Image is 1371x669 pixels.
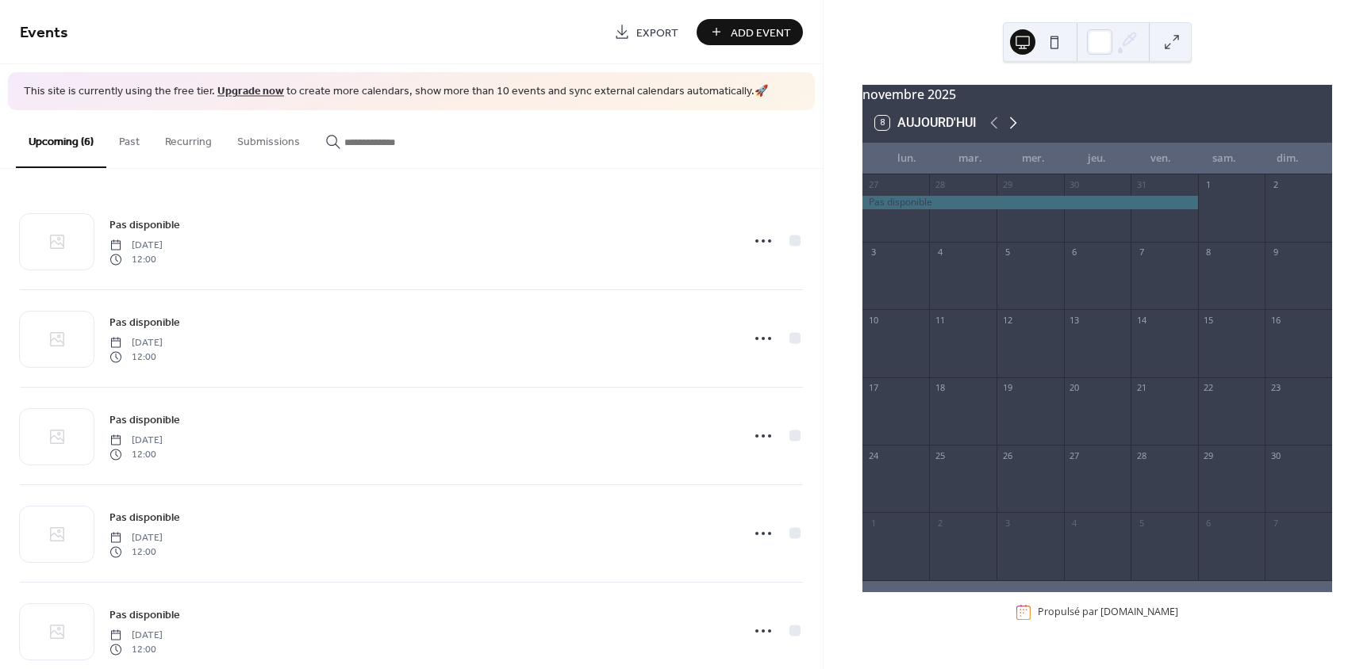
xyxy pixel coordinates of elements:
div: 17 [867,382,879,394]
div: 23 [1269,382,1281,394]
button: Submissions [225,110,313,166]
div: 19 [1001,382,1013,394]
div: 21 [1135,382,1147,394]
div: 20 [1069,382,1081,394]
span: Pas disponible [109,411,180,428]
div: 4 [934,247,946,258]
span: Export [636,25,678,41]
div: jeu. [1066,143,1129,174]
button: 8Aujourd'hui [870,112,982,134]
a: Pas disponible [109,216,180,234]
span: Events [20,17,68,48]
a: Upgrade now [217,81,284,102]
div: 1 [1203,179,1215,191]
div: 14 [1135,314,1147,326]
div: 22 [1203,382,1215,394]
div: 18 [934,382,946,394]
span: 12:00 [109,350,163,365]
div: 2 [1269,179,1281,191]
div: 30 [1069,179,1081,191]
div: mer. [1002,143,1066,174]
span: [DATE] [109,628,163,642]
div: 27 [1069,449,1081,461]
button: Upcoming (6) [16,110,106,168]
button: Past [106,110,152,166]
div: 2 [934,517,946,529]
div: 31 [1135,179,1147,191]
a: Pas disponible [109,508,180,526]
div: sam. [1192,143,1256,174]
div: 3 [867,247,879,258]
div: novembre 2025 [862,85,1332,104]
div: 6 [1203,517,1215,529]
button: Recurring [152,110,225,166]
span: Add Event [731,25,791,41]
div: ven. [1129,143,1192,174]
div: 3 [1001,517,1013,529]
div: 7 [1269,517,1281,529]
div: dim. [1256,143,1319,174]
button: Add Event [697,19,803,45]
span: [DATE] [109,530,163,545]
a: Pas disponible [109,411,180,429]
div: 28 [934,179,946,191]
div: 7 [1135,247,1147,258]
div: 30 [1269,449,1281,461]
a: Pas disponible [109,606,180,624]
div: 10 [867,314,879,326]
a: Export [602,19,690,45]
div: lun. [875,143,939,174]
div: 25 [934,449,946,461]
span: Pas disponible [109,216,180,233]
span: 12:00 [109,448,163,462]
div: 24 [867,449,879,461]
div: 16 [1269,314,1281,326]
span: 12:00 [109,643,163,657]
div: 26 [1001,449,1013,461]
div: 28 [1135,449,1147,461]
a: Pas disponible [109,313,180,331]
div: 29 [1001,179,1013,191]
div: Propulsé par [1038,606,1178,619]
span: This site is currently using the free tier. to create more calendars, show more than 10 events an... [24,84,768,100]
span: [DATE] [109,433,163,447]
div: mar. [939,143,1002,174]
div: Pas disponible [862,196,1198,209]
span: Pas disponible [109,509,180,526]
div: 12 [1001,314,1013,326]
span: Pas disponible [109,606,180,623]
span: [DATE] [109,335,163,350]
div: 9 [1269,247,1281,258]
div: 29 [1203,449,1215,461]
div: 5 [1001,247,1013,258]
div: 27 [867,179,879,191]
div: 6 [1069,247,1081,258]
div: 11 [934,314,946,326]
div: 5 [1135,517,1147,529]
span: 12:00 [109,253,163,267]
span: [DATE] [109,238,163,252]
a: [DOMAIN_NAME] [1100,606,1178,619]
span: Pas disponible [109,314,180,331]
div: 1 [867,517,879,529]
div: 15 [1203,314,1215,326]
div: 8 [1203,247,1215,258]
span: 12:00 [109,545,163,560]
div: 4 [1069,517,1081,529]
div: 13 [1069,314,1081,326]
